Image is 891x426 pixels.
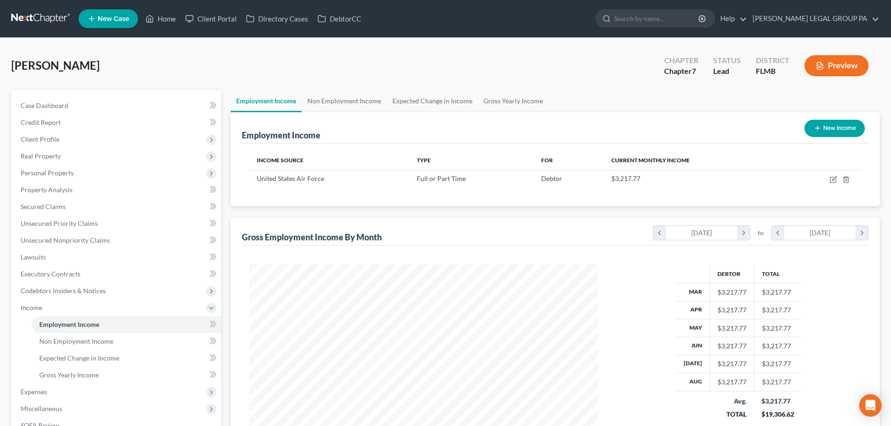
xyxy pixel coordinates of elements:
[302,90,387,112] a: Non Employment Income
[39,371,99,379] span: Gross Yearly Income
[21,253,46,261] span: Lawsuits
[13,114,221,131] a: Credit Report
[717,377,746,387] div: $3,217.77
[21,219,98,227] span: Unsecured Priority Claims
[21,236,110,244] span: Unsecured Nonpriority Claims
[21,404,62,412] span: Miscellaneous
[717,341,746,351] div: $3,217.77
[231,90,302,112] a: Employment Income
[13,97,221,114] a: Case Dashboard
[241,10,313,27] a: Directory Cases
[39,337,113,345] span: Non Employment Income
[32,333,221,350] a: Non Employment Income
[754,283,802,301] td: $3,217.77
[21,169,74,177] span: Personal Property
[756,55,790,66] div: District
[804,120,865,137] button: New Income
[676,319,710,337] th: May
[717,410,746,419] div: TOTAL
[676,283,710,301] th: Mar
[676,301,710,319] th: Apr
[676,337,710,355] th: Jun
[387,90,478,112] a: Expected Change in Income
[859,394,882,417] div: Open Intercom Messenger
[13,249,221,266] a: Lawsuits
[417,174,466,182] span: Full or Part Time
[242,231,382,243] div: Gross Employment Income By Month
[737,226,750,240] i: chevron_right
[141,10,181,27] a: Home
[181,10,241,27] a: Client Portal
[39,354,119,362] span: Expected Change in Income
[748,10,879,27] a: [PERSON_NAME] LEGAL GROUP PA
[21,101,68,109] span: Case Dashboard
[653,226,666,240] i: chevron_left
[13,181,221,198] a: Property Analysis
[756,66,790,77] div: FLMB
[676,355,710,373] th: [DATE]
[754,301,802,319] td: $3,217.77
[11,58,100,72] span: [PERSON_NAME]
[717,359,746,368] div: $3,217.77
[21,303,42,311] span: Income
[664,66,698,77] div: Chapter
[21,388,47,396] span: Expenses
[754,355,802,373] td: $3,217.77
[754,337,802,355] td: $3,217.77
[32,316,221,333] a: Employment Income
[21,152,61,160] span: Real Property
[611,157,690,164] span: Current Monthly Income
[754,319,802,337] td: $3,217.77
[692,66,696,75] span: 7
[21,118,61,126] span: Credit Report
[417,157,431,164] span: Type
[855,226,868,240] i: chevron_right
[32,367,221,383] a: Gross Yearly Income
[614,10,700,27] input: Search by name...
[804,55,869,76] button: Preview
[21,202,65,210] span: Secured Claims
[242,130,320,141] div: Employment Income
[13,215,221,232] a: Unsecured Priority Claims
[611,174,640,182] span: $3,217.77
[754,264,802,283] th: Total
[257,157,304,164] span: Income Source
[713,55,741,66] div: Status
[21,287,106,295] span: Codebtors Insiders & Notices
[710,264,754,283] th: Debtor
[716,10,747,27] a: Help
[13,232,221,249] a: Unsecured Nonpriority Claims
[313,10,366,27] a: DebtorCC
[98,15,129,22] span: New Case
[761,410,794,419] div: $19,306.62
[713,66,741,77] div: Lead
[541,174,562,182] span: Debtor
[772,226,784,240] i: chevron_left
[754,373,802,391] td: $3,217.77
[664,55,698,66] div: Chapter
[717,324,746,333] div: $3,217.77
[784,226,856,240] div: [DATE]
[676,373,710,391] th: Aug
[257,174,324,182] span: United States Air Force
[21,186,72,194] span: Property Analysis
[717,397,746,406] div: Avg.
[717,288,746,297] div: $3,217.77
[13,198,221,215] a: Secured Claims
[761,397,794,406] div: $3,217.77
[758,228,764,238] span: to
[21,270,80,278] span: Executory Contracts
[21,135,59,143] span: Client Profile
[717,305,746,315] div: $3,217.77
[39,320,99,328] span: Employment Income
[666,226,738,240] div: [DATE]
[13,266,221,282] a: Executory Contracts
[478,90,549,112] a: Gross Yearly Income
[32,350,221,367] a: Expected Change in Income
[541,157,553,164] span: For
